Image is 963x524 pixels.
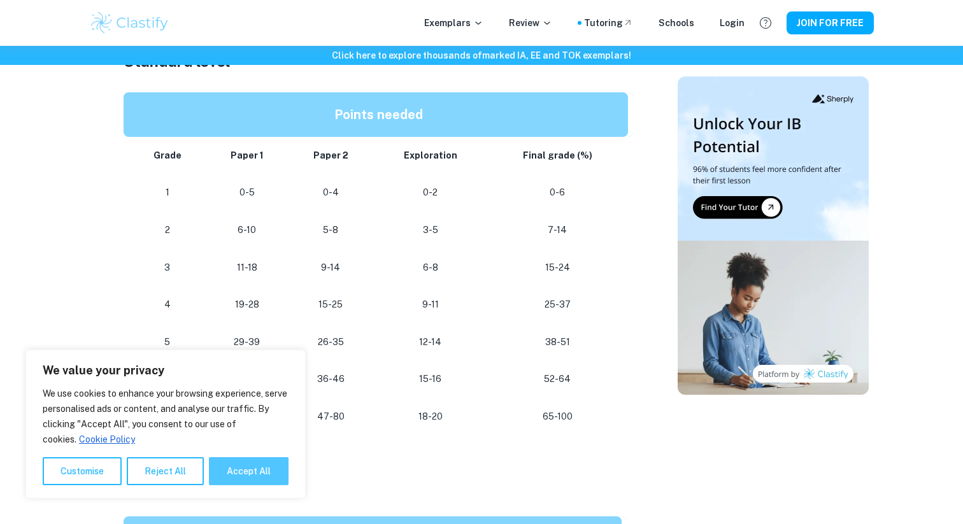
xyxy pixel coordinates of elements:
[424,16,483,30] p: Exemplars
[313,150,348,160] strong: Paper 2
[153,150,182,160] strong: Grade
[383,296,476,313] p: 9-11
[298,296,363,313] p: 15-25
[497,371,618,388] p: 52-64
[43,386,289,447] p: We use cookies to enhance your browsing experience, serve personalised ads or content, and analys...
[139,222,196,239] p: 2
[523,150,592,160] strong: Final grade (%)
[3,48,960,62] h6: Click here to explore thousands of marked IA, EE and TOK exemplars !
[298,222,363,239] p: 5-8
[216,184,278,201] p: 0-5
[497,184,618,201] p: 0-6
[497,259,618,276] p: 15-24
[659,16,694,30] a: Schools
[25,350,306,499] div: We value your privacy
[124,474,633,497] h3: Higher level
[139,184,196,201] p: 1
[584,16,633,30] a: Tutoring
[231,150,264,160] strong: Paper 1
[298,184,363,201] p: 0-4
[497,296,618,313] p: 25-37
[89,10,170,36] img: Clastify logo
[139,259,196,276] p: 3
[497,334,618,351] p: 38-51
[383,408,476,425] p: 18-20
[216,222,278,239] p: 6-10
[78,434,136,445] a: Cookie Policy
[787,11,874,34] button: JOIN FOR FREE
[216,334,278,351] p: 29-39
[383,222,476,239] p: 3-5
[43,363,289,378] p: We value your privacy
[298,371,363,388] p: 36-46
[383,371,476,388] p: 15-16
[678,76,869,395] img: Thumbnail
[720,16,745,30] a: Login
[43,457,122,485] button: Customise
[404,150,457,160] strong: Exploration
[139,334,196,351] p: 5
[298,259,363,276] p: 9-14
[497,222,618,239] p: 7-14
[497,408,618,425] p: 65-100
[383,259,476,276] p: 6-8
[216,296,278,313] p: 19-28
[209,457,289,485] button: Accept All
[127,457,204,485] button: Reject All
[216,259,278,276] p: 11-18
[139,296,196,313] p: 4
[383,184,476,201] p: 0-2
[334,107,423,122] strong: Points needed
[755,12,776,34] button: Help and Feedback
[298,408,363,425] p: 47-80
[509,16,552,30] p: Review
[383,334,476,351] p: 12-14
[298,334,363,351] p: 26-35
